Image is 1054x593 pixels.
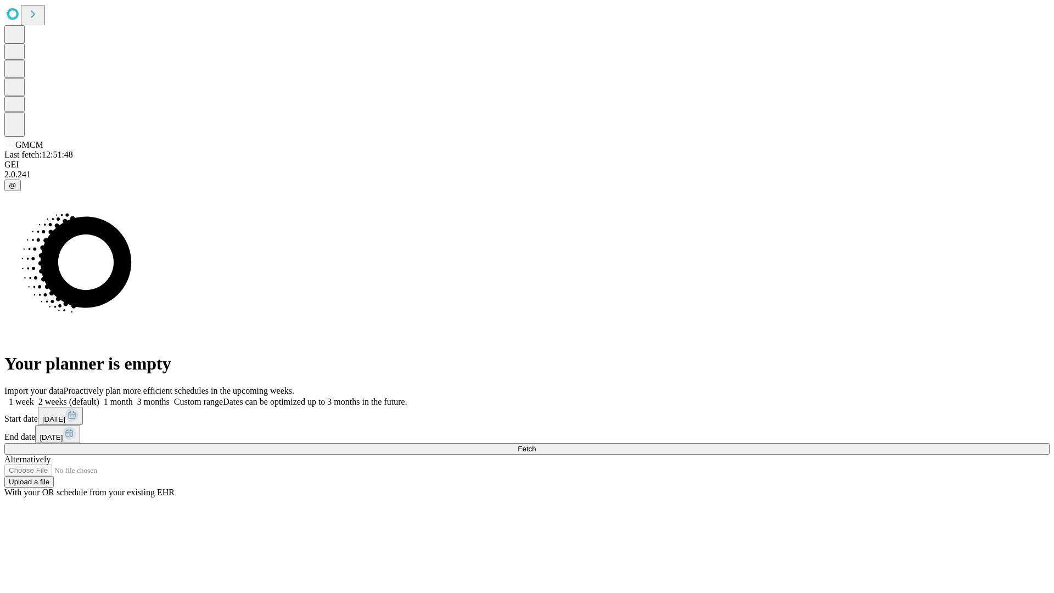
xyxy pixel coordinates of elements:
[64,386,294,395] span: Proactively plan more efficient schedules in the upcoming weeks.
[38,397,99,406] span: 2 weeks (default)
[4,488,175,497] span: With your OR schedule from your existing EHR
[9,181,16,189] span: @
[35,425,80,443] button: [DATE]
[4,443,1050,455] button: Fetch
[4,425,1050,443] div: End date
[104,397,133,406] span: 1 month
[40,433,63,441] span: [DATE]
[38,407,83,425] button: [DATE]
[15,140,43,149] span: GMCM
[4,407,1050,425] div: Start date
[4,160,1050,170] div: GEI
[4,455,51,464] span: Alternatively
[4,386,64,395] span: Import your data
[4,150,73,159] span: Last fetch: 12:51:48
[4,180,21,191] button: @
[9,397,34,406] span: 1 week
[4,476,54,488] button: Upload a file
[4,170,1050,180] div: 2.0.241
[4,354,1050,374] h1: Your planner is empty
[223,397,407,406] span: Dates can be optimized up to 3 months in the future.
[518,445,536,453] span: Fetch
[137,397,170,406] span: 3 months
[174,397,223,406] span: Custom range
[42,415,65,423] span: [DATE]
